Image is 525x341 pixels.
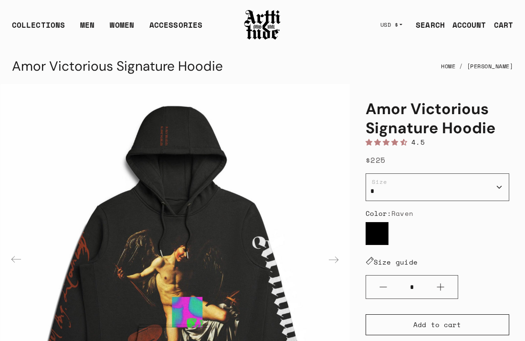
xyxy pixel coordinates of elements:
[80,19,94,38] a: MEN
[366,99,509,138] h1: Amor Victorious Signature Hoodie
[5,248,28,271] div: Previous slide
[445,15,486,34] a: ACCOUNT
[366,222,388,245] label: Raven
[366,314,509,335] button: Add to cart
[366,154,386,166] span: $225
[391,208,413,218] span: Raven
[486,15,513,34] a: Open cart
[366,257,418,267] a: Size guide
[12,19,65,38] div: COLLECTIONS
[413,320,461,330] span: Add to cart
[12,55,223,78] div: Amor Victorious Signature Hoodie
[380,21,399,29] span: USD $
[366,276,400,298] button: Minus
[110,19,134,38] a: WOMEN
[411,137,425,147] span: 4.5
[375,14,409,35] button: USD $
[408,15,445,34] a: SEARCH
[366,137,412,147] span: 4.50 stars
[467,56,514,77] a: [PERSON_NAME]
[423,276,458,298] button: Plus
[322,248,345,271] div: Next slide
[441,56,455,77] a: Home
[400,278,423,296] input: Quantity
[4,19,210,38] ul: Main navigation
[149,19,202,38] div: ACCESSORIES
[494,19,513,31] div: CART
[366,209,509,218] div: Color:
[243,9,282,41] img: Arttitude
